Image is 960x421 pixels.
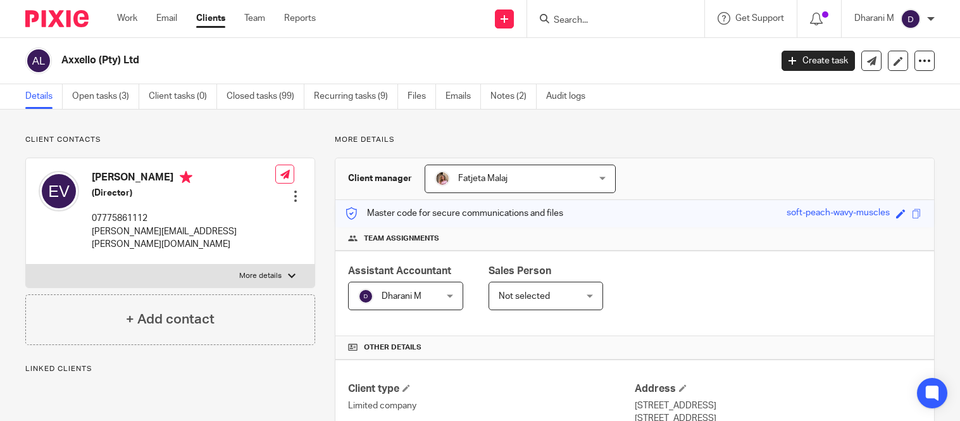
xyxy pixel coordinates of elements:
[546,84,595,109] a: Audit logs
[239,271,282,281] p: More details
[92,225,275,251] p: [PERSON_NAME][EMAIL_ADDRESS][PERSON_NAME][DOMAIN_NAME]
[25,364,315,374] p: Linked clients
[489,266,551,276] span: Sales Person
[156,12,177,25] a: Email
[180,171,192,184] i: Primary
[25,135,315,145] p: Client contacts
[92,187,275,199] h5: (Director)
[901,9,921,29] img: svg%3E
[348,399,635,412] p: Limited company
[358,289,373,304] img: svg%3E
[227,84,304,109] a: Closed tasks (99)
[25,84,63,109] a: Details
[348,266,451,276] span: Assistant Accountant
[735,14,784,23] span: Get Support
[61,54,622,67] h2: Axxello (Pty) Ltd
[196,12,225,25] a: Clients
[117,12,137,25] a: Work
[348,382,635,396] h4: Client type
[39,171,79,211] img: svg%3E
[92,171,275,187] h4: [PERSON_NAME]
[490,84,537,109] a: Notes (2)
[446,84,481,109] a: Emails
[854,12,894,25] p: Dharani M
[345,207,563,220] p: Master code for secure communications and files
[25,47,52,74] img: svg%3E
[72,84,139,109] a: Open tasks (3)
[635,382,921,396] h4: Address
[382,292,421,301] span: Dharani M
[635,399,921,412] p: [STREET_ADDRESS]
[364,342,421,353] span: Other details
[335,135,935,145] p: More details
[499,292,550,301] span: Not selected
[408,84,436,109] a: Files
[364,234,439,244] span: Team assignments
[92,212,275,225] p: 07775861112
[787,206,890,221] div: soft-peach-wavy-muscles
[552,15,666,27] input: Search
[149,84,217,109] a: Client tasks (0)
[435,171,450,186] img: MicrosoftTeams-image%20(5).png
[348,172,412,185] h3: Client manager
[126,310,215,329] h4: + Add contact
[284,12,316,25] a: Reports
[458,174,508,183] span: Fatjeta Malaj
[314,84,398,109] a: Recurring tasks (9)
[782,51,855,71] a: Create task
[25,10,89,27] img: Pixie
[244,12,265,25] a: Team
